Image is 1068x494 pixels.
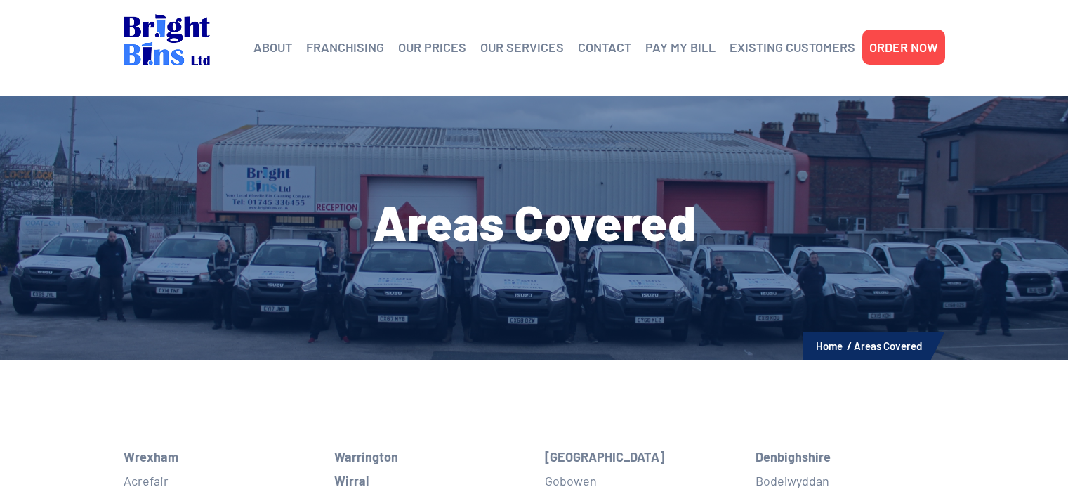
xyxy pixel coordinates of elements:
[756,469,945,493] li: Bodelwyddan
[124,469,313,493] li: Acrefair
[578,37,631,58] a: CONTACT
[124,449,178,464] strong: Wrexham
[334,449,398,464] strong: Warrington
[545,469,734,493] li: Gobowen
[334,473,369,488] strong: Wirral
[124,197,945,246] h1: Areas Covered
[480,37,564,58] a: OUR SERVICES
[869,37,938,58] a: ORDER NOW
[645,37,716,58] a: PAY MY BILL
[253,37,292,58] a: ABOUT
[306,37,384,58] a: FRANCHISING
[854,337,922,355] li: Areas Covered
[756,449,831,464] strong: Denbighshire
[730,37,855,58] a: EXISTING CUSTOMERS
[816,339,843,352] a: Home
[545,449,664,464] strong: [GEOGRAPHIC_DATA]
[398,37,466,58] a: OUR PRICES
